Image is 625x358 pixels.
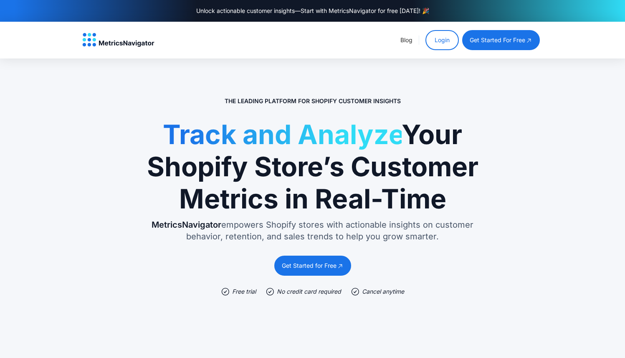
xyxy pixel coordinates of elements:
a: Login [425,30,459,50]
img: open [526,37,532,44]
img: check [351,287,359,296]
span: Track and Analyze [163,118,402,150]
div: get started for free [470,36,525,44]
span: MetricsNavigator [152,220,221,230]
a: Get Started for Free [274,256,351,276]
img: check [266,287,274,296]
img: check [221,287,230,296]
a: Blog [400,36,412,43]
div: Get Started for Free [282,262,337,270]
p: The Leading Platform for Shopify Customer Insights [225,97,401,105]
div: Unlock actionable customer insights—Start with MetricsNavigator for free [DATE]! 🎉 [196,7,429,15]
div: No credit card required [277,287,341,296]
img: MetricsNavigator [82,33,154,47]
div: Free trial [232,287,256,296]
a: get started for free [462,30,540,50]
img: open [337,262,344,269]
a: home [82,33,154,47]
div: Cancel anytime [362,287,404,296]
h1: Your Shopify Store’s Customer Metrics in Real-Time [146,119,480,215]
p: empowers Shopify stores with actionable insights on customer behavior, retention, and sales trend... [146,219,480,242]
